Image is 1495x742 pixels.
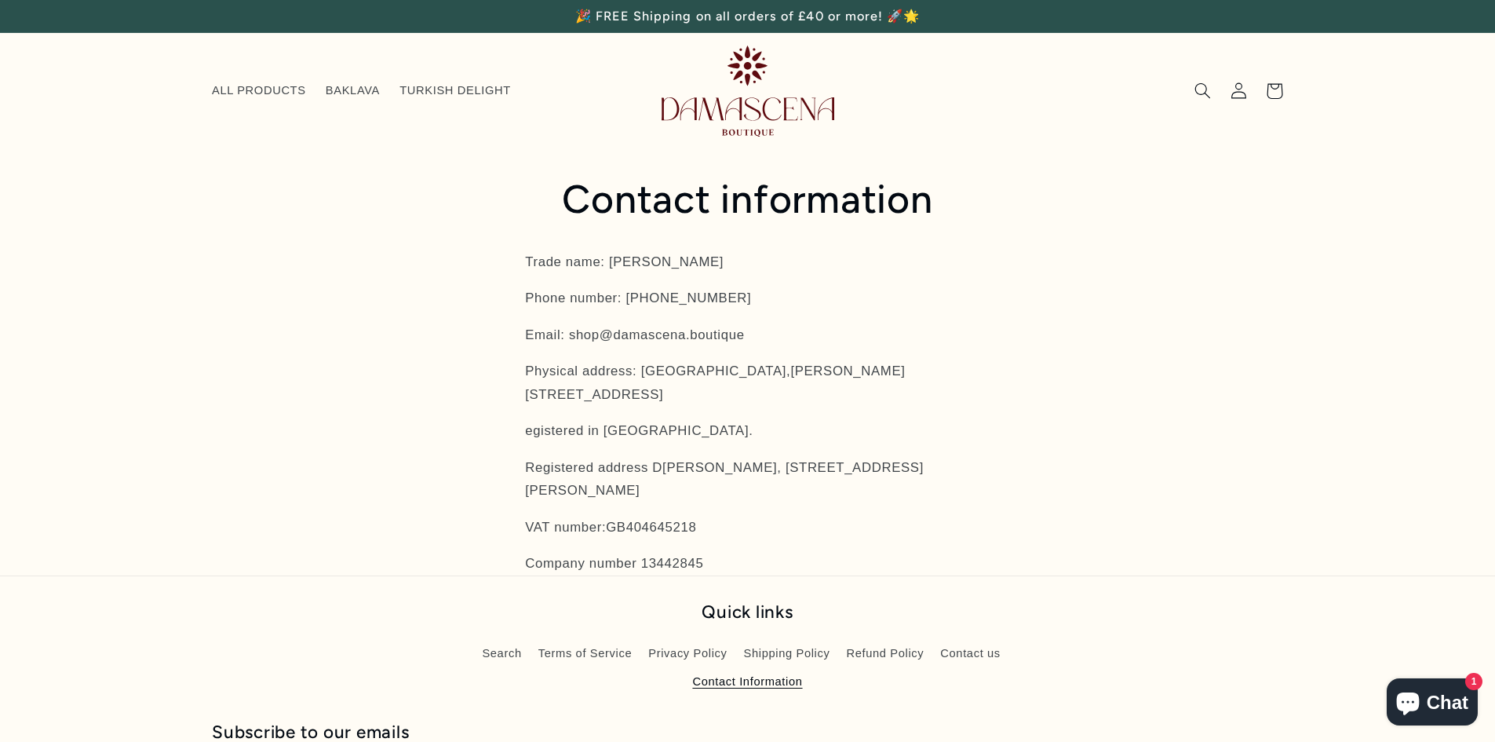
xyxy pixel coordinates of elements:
[435,601,1061,623] h2: Quick links
[525,364,905,402] span: [PERSON_NAME][STREET_ADDRESS]
[655,39,840,142] a: Damascena Boutique
[1382,678,1482,729] inbox-online-store-chat: Shopify online store chat
[525,175,970,225] h1: Contact information
[744,640,830,668] a: Shipping Policy
[575,9,920,24] span: 🎉 FREE Shipping on all orders of £40 or more! 🚀🌟
[940,640,1001,668] a: Contact us
[525,250,970,274] p: Trade name: [PERSON_NAME]
[662,46,834,136] img: Damascena Boutique
[525,456,970,503] p: [PERSON_NAME], [STREET_ADDRESS][PERSON_NAME]
[846,640,924,668] a: Refund Policy
[525,516,970,539] p: VAT number:
[698,327,744,342] span: outique
[525,323,970,347] p: Email: shop@damascena.b
[525,460,662,475] span: Registered address D
[202,74,315,108] a: ALL PRODUCTS
[399,83,511,98] span: TURKISH DELIGHT
[212,83,306,98] span: ALL PRODUCTS
[692,668,802,696] a: Contact Information
[326,83,380,98] span: BAKLAVA
[525,552,970,576] p: Company number 13442845
[315,74,389,108] a: BAKLAVA
[525,287,970,310] p: Phone number: [PHONE_NUMBER]
[1184,73,1220,109] summary: Search
[482,644,521,668] a: Search
[525,360,970,406] p: Physical address: [GEOGRAPHIC_DATA],
[606,520,696,535] span: GB404645218
[648,640,727,668] a: Privacy Policy
[525,419,970,443] p: egistered in [GEOGRAPHIC_DATA].
[390,74,521,108] a: TURKISH DELIGHT
[538,640,632,668] a: Terms of Service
